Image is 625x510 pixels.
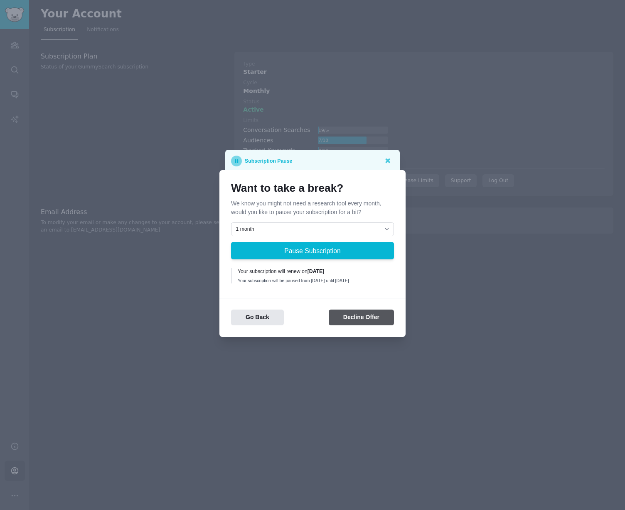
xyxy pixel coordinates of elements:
[238,268,388,276] div: Your subscription will renew on
[231,310,284,326] button: Go Back
[231,199,394,217] p: We know you might not need a research tool every month, would you like to pause your subscription...
[231,182,394,195] h1: Want to take a break?
[238,278,388,283] div: Your subscription will be paused from [DATE] until [DATE]
[308,268,325,274] b: [DATE]
[329,310,394,326] button: Decline Offer
[231,242,394,259] button: Pause Subscription
[245,156,292,166] p: Subscription Pause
